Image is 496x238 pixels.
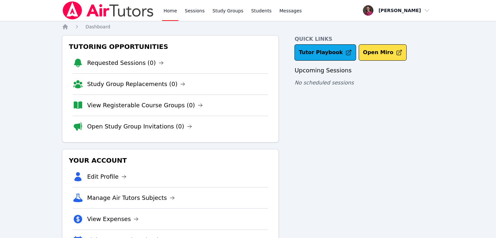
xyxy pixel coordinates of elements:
img: Air Tutors [62,1,154,20]
button: Open Miro [359,44,407,61]
nav: Breadcrumb [62,23,434,30]
a: Open Study Group Invitations (0) [87,122,192,131]
h4: Quick Links [294,35,434,43]
a: View Expenses [87,215,139,224]
span: Dashboard [85,24,110,29]
a: Manage Air Tutors Subjects [87,193,175,202]
a: View Registerable Course Groups (0) [87,101,203,110]
a: Study Group Replacements (0) [87,80,185,89]
h3: Your Account [68,155,273,166]
a: Dashboard [85,23,110,30]
a: Requested Sessions (0) [87,58,164,67]
span: Messages [279,7,302,14]
h3: Upcoming Sessions [294,66,434,75]
h3: Tutoring Opportunities [68,41,273,52]
a: Edit Profile [87,172,127,181]
span: No scheduled sessions [294,80,353,86]
a: Tutor Playbook [294,44,356,61]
